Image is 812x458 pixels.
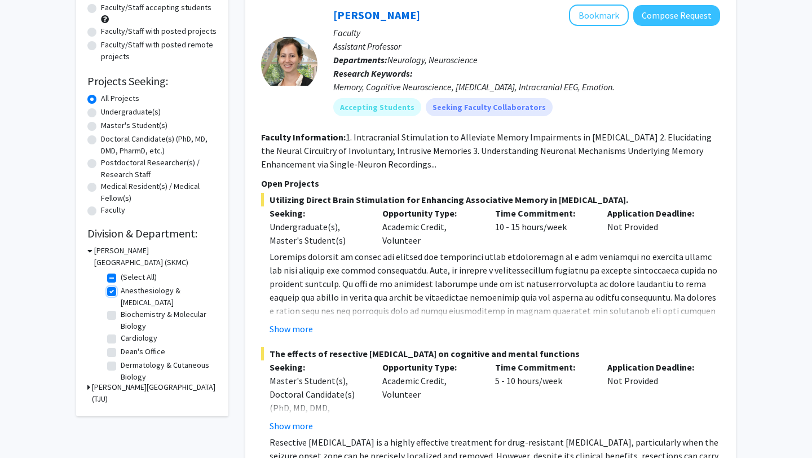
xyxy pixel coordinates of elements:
p: Time Commitment: [495,360,591,374]
button: Show more [270,322,313,336]
b: Departments: [333,54,387,65]
div: Not Provided [599,206,712,247]
label: Postdoctoral Researcher(s) / Research Staff [101,157,217,180]
p: Faculty [333,26,720,39]
label: Cardiology [121,332,157,344]
p: Assistant Professor [333,39,720,53]
label: Anesthesiology & [MEDICAL_DATA] [121,285,214,309]
div: Academic Credit, Volunteer [374,206,487,247]
h3: [PERSON_NAME][GEOGRAPHIC_DATA] (TJU) [92,381,217,405]
div: 10 - 15 hours/week [487,206,599,247]
h3: [PERSON_NAME][GEOGRAPHIC_DATA] (SKMC) [94,245,217,268]
mat-chip: Accepting Students [333,98,421,116]
div: Memory, Cognitive Neuroscience, [MEDICAL_DATA], Intracranial EEG, Emotion. [333,80,720,94]
label: Undergraduate(s) [101,106,161,118]
mat-chip: Seeking Faculty Collaborators [426,98,553,116]
p: Loremips dolorsit am consec adi elitsed doe temporinci utlab etdoloremagn al e adm veniamqui no e... [270,250,720,399]
label: Biochemistry & Molecular Biology [121,309,214,332]
a: [PERSON_NAME] [333,8,420,22]
p: Opportunity Type: [382,206,478,220]
label: Faculty/Staff with posted projects [101,25,217,37]
p: Open Projects [261,177,720,190]
label: Doctoral Candidate(s) (PhD, MD, DMD, PharmD, etc.) [101,133,217,157]
span: The effects of resective [MEDICAL_DATA] on cognitive and mental functions [261,347,720,360]
p: Application Deadline: [607,206,703,220]
p: Seeking: [270,206,365,220]
h2: Projects Seeking: [87,74,217,88]
div: 5 - 10 hours/week [487,360,599,433]
button: Add Noa Herz to Bookmarks [569,5,629,26]
p: Time Commitment: [495,206,591,220]
label: Faculty [101,204,125,216]
b: Faculty Information: [261,131,346,143]
label: (Select All) [121,271,157,283]
p: Seeking: [270,360,365,374]
label: Dermatology & Cutaneous Biology [121,359,214,383]
button: Compose Request to Noa Herz [633,5,720,26]
b: Research Keywords: [333,68,413,79]
iframe: Chat [8,407,48,450]
p: Application Deadline: [607,360,703,374]
div: Not Provided [599,360,712,433]
button: Show more [270,419,313,433]
label: Medical Resident(s) / Medical Fellow(s) [101,180,217,204]
div: Undergraduate(s), Master's Student(s) [270,220,365,247]
label: Faculty/Staff accepting students [101,2,211,14]
fg-read-more: 1. Intracranial Stimulation to Alleviate Memory Impairments in [MEDICAL_DATA] 2. Elucidating the ... [261,131,712,170]
p: Opportunity Type: [382,360,478,374]
label: Master's Student(s) [101,120,167,131]
div: Master's Student(s), Doctoral Candidate(s) (PhD, MD, DMD, PharmD, etc.), Medical Resident(s) / Me... [270,374,365,455]
label: All Projects [101,93,139,104]
div: Academic Credit, Volunteer [374,360,487,433]
h2: Division & Department: [87,227,217,240]
label: Dean's Office [121,346,165,358]
label: Faculty/Staff with posted remote projects [101,39,217,63]
span: Utilizing Direct Brain Stimulation for Enhancing Associative Memory in [MEDICAL_DATA]. [261,193,720,206]
span: Neurology, Neuroscience [387,54,478,65]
